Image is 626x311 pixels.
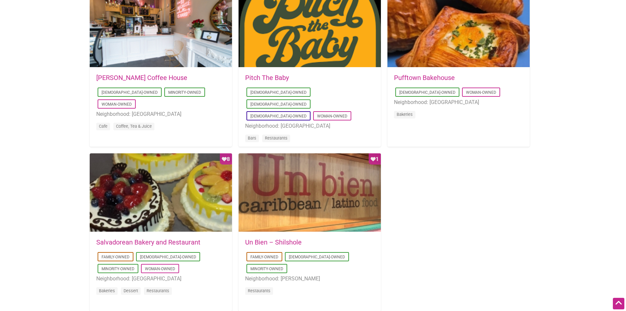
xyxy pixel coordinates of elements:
[145,267,175,271] a: Woman-Owned
[265,136,288,141] a: Restaurants
[394,98,523,107] li: Neighborhood: [GEOGRAPHIC_DATA]
[245,274,374,283] li: Neighborhood: [PERSON_NAME]
[245,122,374,130] li: Neighborhood: [GEOGRAPHIC_DATA]
[124,288,138,293] a: Dessert
[248,288,270,293] a: Restaurants
[102,255,129,259] a: Family-Owned
[317,114,347,118] a: Woman-Owned
[147,288,169,293] a: Restaurants
[245,238,302,246] a: Un Bien – Shilshole
[99,124,107,129] a: Cafe
[245,74,289,82] a: Pitch The Baby
[613,298,624,309] div: Scroll Back to Top
[99,288,115,293] a: Bakeries
[250,102,307,107] a: [DEMOGRAPHIC_DATA]-Owned
[96,74,187,82] a: [PERSON_NAME] Coffee House
[168,90,201,95] a: Minority-Owned
[289,255,345,259] a: [DEMOGRAPHIC_DATA]-Owned
[250,255,278,259] a: Family-Owned
[102,267,134,271] a: Minority-Owned
[140,255,196,259] a: [DEMOGRAPHIC_DATA]-Owned
[397,112,413,117] a: Bakeries
[96,110,225,118] li: Neighborhood: [GEOGRAPHIC_DATA]
[96,274,225,283] li: Neighborhood: [GEOGRAPHIC_DATA]
[394,74,455,82] a: Pufftown Bakehouse
[116,124,152,129] a: Coffee, Tea & Juice
[248,136,256,141] a: Bars
[250,114,307,118] a: [DEMOGRAPHIC_DATA]-Owned
[399,90,455,95] a: [DEMOGRAPHIC_DATA]-Owned
[102,90,158,95] a: [DEMOGRAPHIC_DATA]-Owned
[102,102,132,107] a: Woman-Owned
[466,90,496,95] a: Woman-Owned
[96,238,200,246] a: Salvadorean Bakery and Restaurant
[250,90,307,95] a: [DEMOGRAPHIC_DATA]-Owned
[250,267,283,271] a: Minority-Owned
